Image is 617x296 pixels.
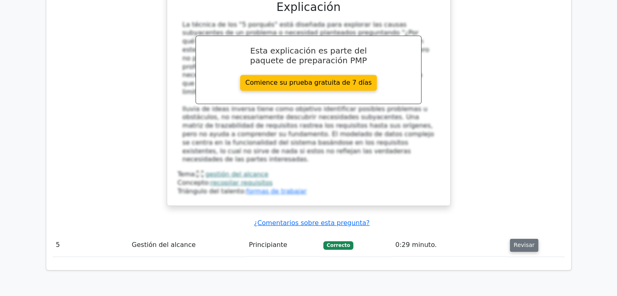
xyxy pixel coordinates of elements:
[205,170,268,178] a: gestión del alcance
[514,242,535,249] font: Revisar
[178,170,197,178] font: Tema:
[249,241,287,249] font: Principiante
[183,105,434,163] font: lluvia de ideas inversa tiene como objetivo identificar posibles problemas u obstáculos, no neces...
[254,219,370,227] a: ¿Comentarios sobre esta pregunta?
[327,242,350,248] font: Correcto
[240,75,377,91] a: Comience su prueba gratuita de 7 días
[395,241,436,249] font: 0:29 minuto.
[211,179,273,187] a: recopilar requisitos
[178,179,211,187] font: Concepto:
[56,241,60,249] font: 5
[246,187,307,195] a: formas de trabajar
[132,241,196,249] font: Gestión del alcance
[178,187,247,195] font: Triángulo del talento:
[183,21,429,96] font: La técnica de los "5 porqués" está diseñada para explorar las causas subyacentes de un problema o...
[510,239,538,252] button: Revisar
[276,0,340,14] font: Explicación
